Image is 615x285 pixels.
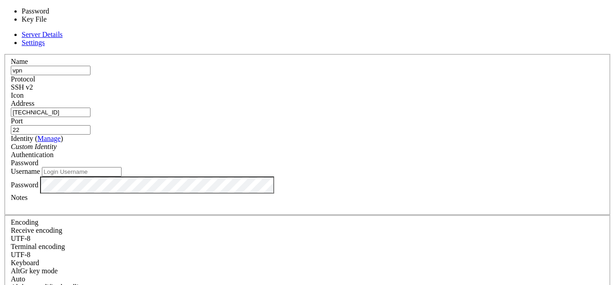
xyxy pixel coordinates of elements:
div: SSH v2 [11,83,604,91]
a: Server Details [22,31,63,38]
label: Port [11,117,23,125]
label: Icon [11,91,23,99]
span: Password [11,159,38,167]
label: Name [11,58,28,65]
span: UTF-8 [11,235,31,242]
label: The default terminal encoding. ISO-2022 enables character map translations (like graphics maps). ... [11,243,65,250]
label: Set the expected encoding for data received from the host. If the encodings do not match, visual ... [11,226,62,234]
span: UTF-8 [11,251,31,258]
input: Server Name [11,66,90,75]
input: Port Number [11,125,90,135]
input: Host Name or IP [11,108,90,117]
label: Set the expected encoding for data received from the host. If the encodings do not match, visual ... [11,267,58,275]
label: Protocol [11,75,35,83]
label: Notes [11,194,27,201]
label: Username [11,167,40,175]
input: Login Username [42,167,122,176]
a: Manage [37,135,61,142]
span: Auto [11,275,25,283]
label: Authentication [11,151,54,158]
span: SSH v2 [11,83,33,91]
label: Identity [11,135,63,142]
div: Custom Identity [11,143,604,151]
li: Key File [22,15,95,23]
label: Keyboard [11,259,39,267]
li: Password [22,7,95,15]
div: UTF-8 [11,235,604,243]
div: Auto [11,275,604,283]
i: Custom Identity [11,143,57,150]
a: Settings [22,39,45,46]
label: Address [11,100,34,107]
div: Password [11,159,604,167]
label: Password [11,181,38,188]
label: Encoding [11,218,38,226]
div: UTF-8 [11,251,604,259]
span: ( ) [35,135,63,142]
